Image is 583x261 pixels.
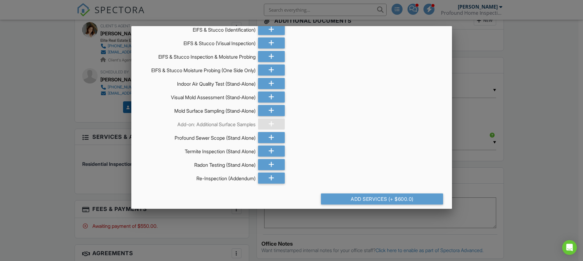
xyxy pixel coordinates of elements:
[140,37,256,47] div: EIFS & Stucco (Visual Inspection)
[321,193,443,205] div: Add Services (+ $600.0)
[140,92,256,101] div: Visual Mold Assessment (Stand-Alone)
[140,24,256,33] div: EIFS & Stucco (Identification)
[140,105,256,114] div: Mold Surface Sampling (Stand-Alone)
[140,78,256,87] div: Indoor Air Quality Test (Stand-Alone)
[140,159,256,168] div: Radon Testing (Stand Alone)
[140,146,256,155] div: Termite Inspection (Stand Alone)
[562,240,577,255] div: Open Intercom Messenger
[140,119,256,128] div: Add-on: Additional Surface Samples
[140,51,256,60] div: EIFS & Stucco Inspection & Moisture Probing
[140,173,256,182] div: Re-Inspection (Addendum)
[140,64,256,74] div: EIFS & Stucco Moisture Probing (One Side Only)
[140,132,256,141] div: Profound Sewer Scope (Stand Alone)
